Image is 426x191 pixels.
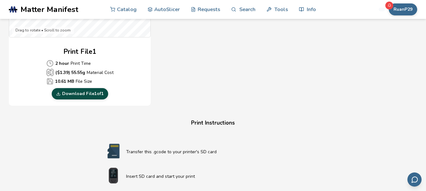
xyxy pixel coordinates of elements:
[46,60,114,67] p: Print Time
[63,47,96,57] h2: Print File 1
[101,143,126,159] img: SD card
[55,78,74,85] b: 10.61 MB
[46,69,54,76] span: Average Cost
[46,78,114,85] p: File Size
[12,27,74,34] div: Drag to rotate • Scroll to zoom
[55,60,69,67] b: 2 hour
[46,69,114,76] p: Material Cost
[46,78,54,85] span: Average Cost
[46,60,54,67] span: Average Cost
[101,168,126,183] img: Start print
[126,173,325,180] p: Insert SD card and start your print
[20,5,78,14] span: Matter Manifest
[93,118,333,128] h4: Print Instructions
[407,172,422,187] button: Send feedback via email
[55,69,85,76] b: ($ 1.39 ) 55.55 g
[389,3,417,15] button: RuanP29
[52,88,108,99] a: Download File1of1
[126,149,325,155] p: Transfer this .gcode to your printer's SD card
